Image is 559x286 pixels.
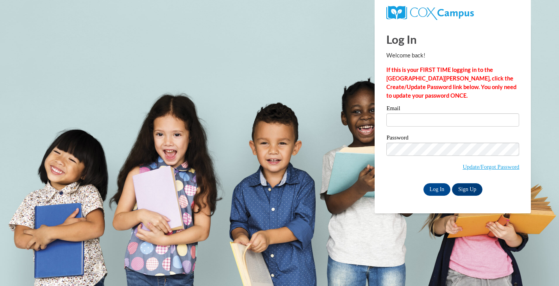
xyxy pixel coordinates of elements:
h1: Log In [386,31,519,47]
input: Log In [423,183,451,196]
img: COX Campus [386,6,473,20]
label: Email [386,105,519,113]
strong: If this is your FIRST TIME logging in to the [GEOGRAPHIC_DATA][PERSON_NAME], click the Create/Upd... [386,66,516,99]
label: Password [386,135,519,143]
p: Welcome back! [386,51,519,60]
a: COX Campus [386,9,473,16]
a: Update/Forgot Password [463,164,519,170]
a: Sign Up [452,183,482,196]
